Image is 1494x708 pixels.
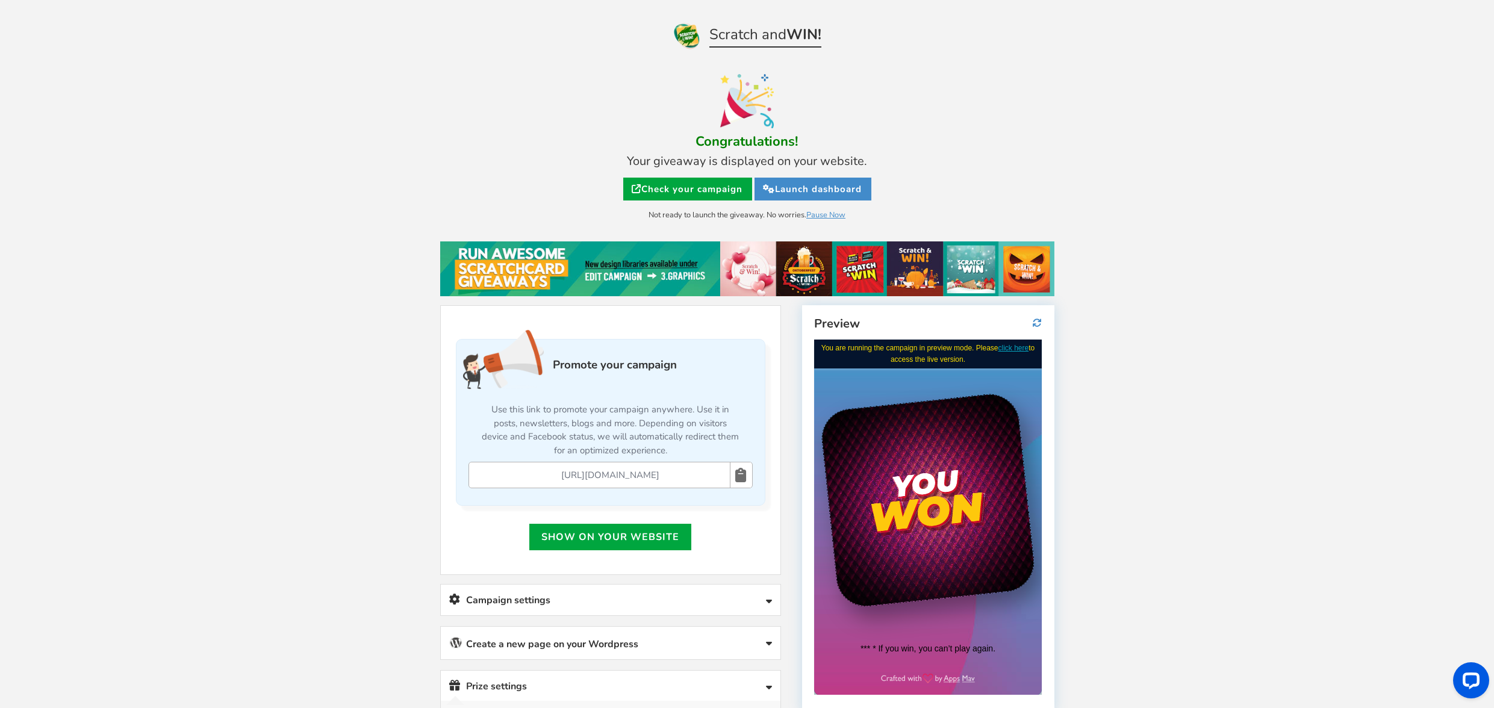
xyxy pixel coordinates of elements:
[446,134,1048,149] h3: Congratulations!
[529,524,691,550] a: Show on your website
[184,4,215,13] a: click here
[623,178,752,200] a: Check your campaign
[709,26,821,48] span: Scratch and
[67,334,161,344] img: appsmav-footer-credit.png
[755,178,871,200] a: Launch dashboard
[806,210,845,220] a: Pause Now
[468,329,753,396] h4: Promote your campaign
[649,210,845,220] small: Not ready to launch the giveaway. No worries.
[441,585,780,615] a: Campaign settings
[1443,657,1494,708] iframe: LiveChat chat widget
[440,241,1054,297] img: festival-poster-2020.jpg
[814,317,1042,331] h4: Preview
[441,671,780,701] a: Prize settings
[720,74,774,128] img: confetti
[730,462,751,488] a: Click to Copy
[468,396,753,462] p: Use this link to promote your campaign anywhere. Use it in posts, newsletters, blogs and more. De...
[673,21,702,50] img: Scratch and Win
[446,155,1048,168] h4: Your giveaway is displayed on your website.
[786,25,821,44] strong: WIN!
[441,627,780,659] a: Create a new page on your Wordpress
